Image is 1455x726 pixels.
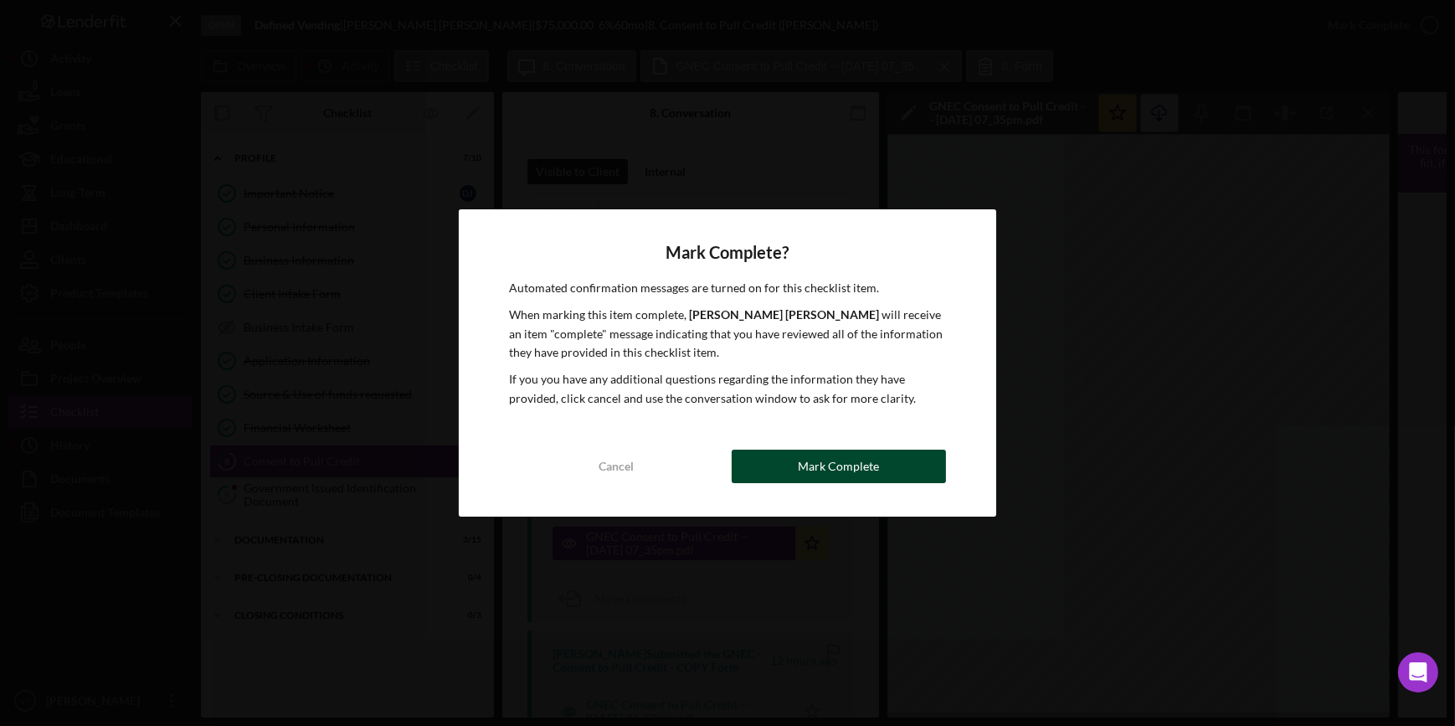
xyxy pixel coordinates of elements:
p: If you you have any additional questions regarding the information they have provided, click canc... [509,370,945,408]
button: Mark Complete [732,450,946,483]
h4: Mark Complete? [509,243,945,262]
p: Automated confirmation messages are turned on for this checklist item. [509,279,945,297]
p: When marking this item complete, will receive an item "complete" message indicating that you have... [509,306,945,362]
b: [PERSON_NAME] [PERSON_NAME] [689,307,879,322]
div: Cancel [599,450,634,483]
div: Mark Complete [798,450,879,483]
button: Cancel [509,450,723,483]
div: Open Intercom Messenger [1398,652,1438,693]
